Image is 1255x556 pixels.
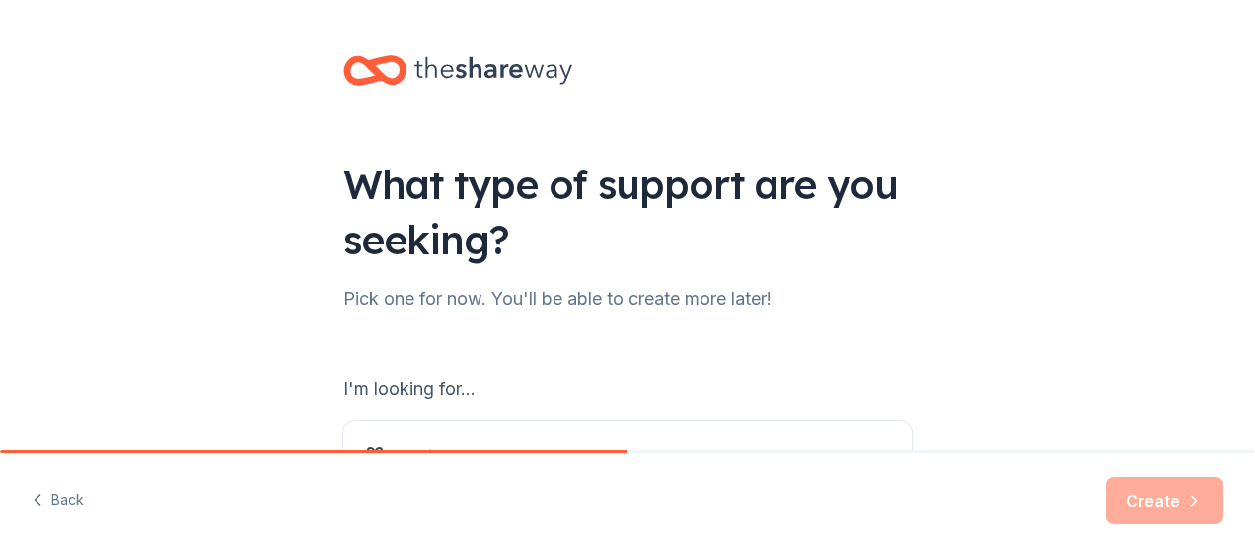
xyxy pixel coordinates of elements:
button: In-kinddonations for an eventFind auction and raffle items, meals, snacks, desserts, alcohol, and... [343,421,912,547]
div: What type of support are you seeking? [343,157,912,267]
div: I'm looking for... [343,374,912,405]
span: In-kind [395,446,456,466]
div: Pick one for now. You'll be able to create more later! [343,283,912,314]
span: donations for an event [395,441,639,472]
button: Back [32,480,84,521]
